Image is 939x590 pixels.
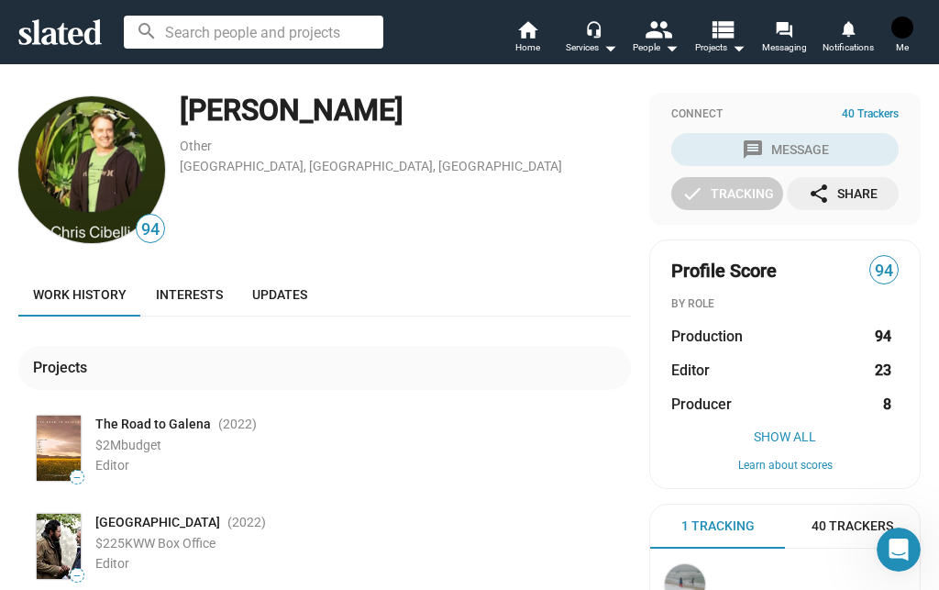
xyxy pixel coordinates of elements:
span: Messaging [762,37,807,59]
div: People [633,37,679,59]
span: Notifications [823,37,874,59]
div: BY ROLE [671,297,899,312]
span: Projects [695,37,746,59]
mat-icon: people [645,16,671,42]
button: Projects [688,18,752,59]
span: Home [515,37,540,59]
span: Producer [671,395,732,414]
img: frank burmaster [891,17,913,39]
mat-icon: headset_mic [585,20,602,37]
span: (2022 ) [218,416,257,433]
a: Work history [18,273,141,317]
span: WW Box Office [133,536,215,551]
iframe: Intercom live chat [877,528,921,572]
img: Poster: Panama [37,514,81,579]
span: budget [121,438,161,452]
span: Work history [33,287,127,302]
a: Interests [141,273,238,317]
span: — [71,571,83,581]
img: Christopher Cibelli [18,96,165,243]
strong: 94 [875,327,891,346]
div: Connect [671,107,899,122]
span: 94 [137,217,164,242]
span: Editor [671,361,710,380]
span: 40 Trackers [842,107,899,122]
img: Poster: The Road to Galena [37,416,81,481]
button: Share [787,177,899,210]
mat-icon: forum [775,20,792,38]
span: Me [896,37,909,59]
mat-icon: arrow_drop_down [660,37,682,59]
div: Services [566,37,617,59]
span: Editor [95,458,129,473]
a: Other [180,139,212,153]
span: Interests [156,287,223,302]
mat-icon: message [742,139,764,161]
div: [PERSON_NAME] [180,91,631,130]
button: frank burmasterMe [880,13,924,61]
mat-icon: arrow_drop_down [599,37,621,59]
span: 94 [870,259,898,284]
button: Message [671,133,899,166]
button: Show All [671,429,899,444]
mat-icon: arrow_drop_down [727,37,749,59]
span: Profile Score [671,259,777,284]
div: Share [808,177,878,210]
a: Notifications [816,18,880,59]
div: Message [742,133,829,166]
span: Production [671,327,743,346]
span: The Road to Galena [95,416,211,433]
span: $2M [95,438,121,452]
button: Learn about scores [671,459,899,473]
span: 40 Trackers [812,518,893,535]
mat-icon: home [516,18,538,40]
input: Search people and projects [124,16,383,49]
a: [GEOGRAPHIC_DATA], [GEOGRAPHIC_DATA], [GEOGRAPHIC_DATA] [180,159,562,173]
button: Services [559,18,624,59]
mat-icon: notifications [839,19,856,37]
span: (2022 ) [227,514,266,531]
mat-icon: check [681,183,703,205]
strong: 23 [875,361,891,380]
a: Home [495,18,559,59]
a: Messaging [752,18,816,59]
span: [GEOGRAPHIC_DATA] [95,514,220,531]
span: 1 Tracking [681,518,755,535]
span: $225K [95,536,133,551]
div: Tracking [681,177,774,210]
strong: 8 [883,395,891,414]
mat-icon: view_list [709,16,735,42]
button: People [624,18,688,59]
mat-icon: share [808,183,830,205]
span: Editor [95,556,129,571]
a: Updates [238,273,322,317]
span: — [71,473,83,483]
div: Projects [33,358,94,377]
span: Updates [252,287,307,302]
button: Tracking [671,177,783,210]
